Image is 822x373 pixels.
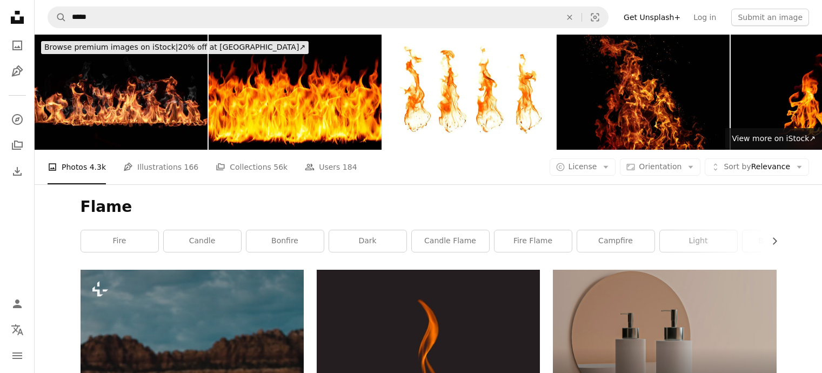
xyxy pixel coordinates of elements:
[35,35,208,150] img: Fire burning line on black background. Can be used as overlay design element with add or screen b...
[494,230,572,252] a: fire flame
[81,197,777,217] h1: Flame
[6,345,28,367] button: Menu
[164,230,241,252] a: candle
[557,35,730,150] img: Burning fire with sparks on black background
[6,161,28,182] a: Download History
[48,6,609,28] form: Find visuals sitewide
[743,230,820,252] a: background
[412,230,489,252] a: candle flame
[6,35,28,56] a: Photos
[317,339,540,349] a: flame illustration
[383,35,556,150] img: Set of flaming torch isolated on white background
[639,162,681,171] span: Orientation
[687,9,723,26] a: Log in
[6,109,28,130] a: Explore
[305,150,357,184] a: Users 184
[329,230,406,252] a: dark
[123,150,198,184] a: Illustrations 166
[246,230,324,252] a: bonfire
[617,9,687,26] a: Get Unsplash+
[582,7,608,28] button: Visual search
[6,135,28,156] a: Collections
[44,43,305,51] span: 20% off at [GEOGRAPHIC_DATA] ↗
[343,161,357,173] span: 184
[6,319,28,341] button: Language
[273,161,288,173] span: 56k
[577,230,654,252] a: campfire
[209,35,382,150] img: fire png burning flame Isolated on a black background
[569,162,597,171] span: License
[6,61,28,82] a: Illustrations
[6,293,28,315] a: Log in / Sign up
[184,161,199,173] span: 166
[660,230,737,252] a: light
[725,128,822,150] a: View more on iStock↗
[705,158,809,176] button: Sort byRelevance
[48,7,66,28] button: Search Unsplash
[35,35,315,61] a: Browse premium images on iStock|20% off at [GEOGRAPHIC_DATA]↗
[732,134,816,143] span: View more on iStock ↗
[216,150,288,184] a: Collections 56k
[81,230,158,252] a: fire
[620,158,700,176] button: Orientation
[558,7,582,28] button: Clear
[724,162,751,171] span: Sort by
[550,158,616,176] button: License
[765,230,777,252] button: scroll list to the right
[731,9,809,26] button: Submit an image
[724,162,790,172] span: Relevance
[44,43,178,51] span: Browse premium images on iStock |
